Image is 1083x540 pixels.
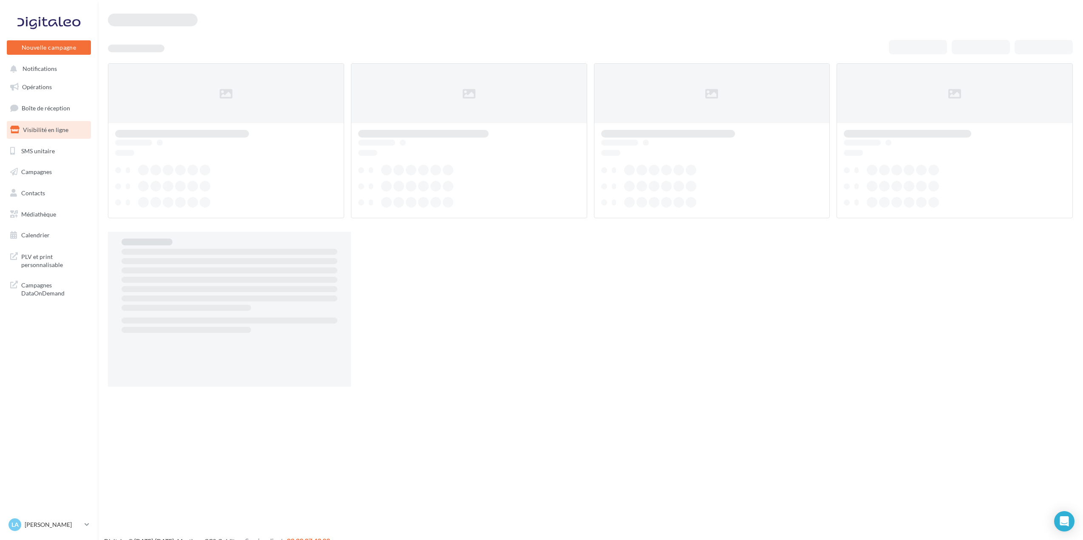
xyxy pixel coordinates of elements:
[5,205,93,223] a: Médiathèque
[22,104,70,112] span: Boîte de réception
[25,520,81,529] p: [PERSON_NAME]
[5,78,93,96] a: Opérations
[21,251,88,269] span: PLV et print personnalisable
[23,126,68,133] span: Visibilité en ligne
[5,247,93,273] a: PLV et print personnalisable
[7,517,91,533] a: La [PERSON_NAME]
[21,211,56,218] span: Médiathèque
[21,231,50,239] span: Calendrier
[5,99,93,117] a: Boîte de réception
[21,147,55,154] span: SMS unitaire
[7,40,91,55] button: Nouvelle campagne
[23,65,57,73] span: Notifications
[5,163,93,181] a: Campagnes
[22,83,52,90] span: Opérations
[5,276,93,301] a: Campagnes DataOnDemand
[21,168,52,175] span: Campagnes
[5,121,93,139] a: Visibilité en ligne
[5,226,93,244] a: Calendrier
[11,520,19,529] span: La
[5,184,93,202] a: Contacts
[5,142,93,160] a: SMS unitaire
[1054,511,1075,532] div: Open Intercom Messenger
[21,189,45,197] span: Contacts
[21,279,88,298] span: Campagnes DataOnDemand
